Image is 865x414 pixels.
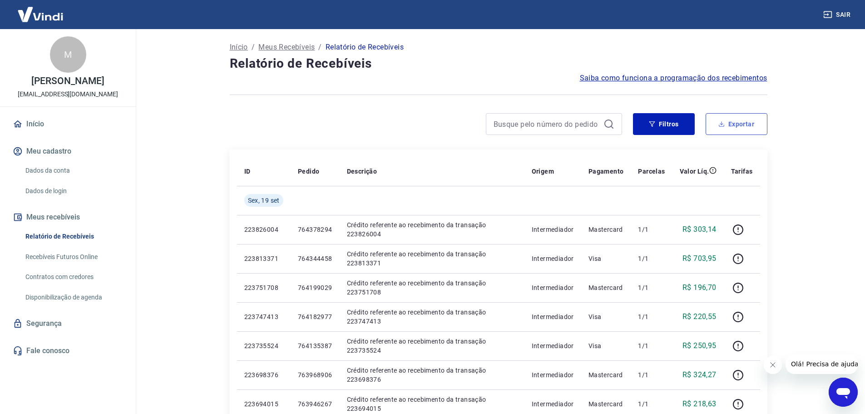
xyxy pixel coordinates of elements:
[252,42,255,53] p: /
[244,283,283,292] p: 223751708
[682,340,717,351] p: R$ 250,95
[244,312,283,321] p: 223747413
[682,399,717,409] p: R$ 218,63
[532,283,574,292] p: Intermediador
[258,42,315,53] a: Meus Recebíveis
[638,283,665,292] p: 1/1
[298,399,332,409] p: 763946267
[786,354,858,374] iframe: Mensagem da empresa
[244,370,283,379] p: 223698376
[638,167,665,176] p: Parcelas
[347,395,517,413] p: Crédito referente ao recebimento da transação 223694015
[18,90,118,99] p: [EMAIL_ADDRESS][DOMAIN_NAME]
[11,0,70,28] img: Vindi
[682,311,717,322] p: R$ 220,55
[532,312,574,321] p: Intermediador
[588,225,624,234] p: Mastercard
[821,6,854,23] button: Sair
[682,282,717,293] p: R$ 196,70
[638,370,665,379] p: 1/1
[50,36,86,73] div: M
[31,76,104,86] p: [PERSON_NAME]
[638,312,665,321] p: 1/1
[298,225,332,234] p: 764378294
[638,225,665,234] p: 1/1
[680,167,709,176] p: Valor Líq.
[22,227,125,246] a: Relatório de Recebíveis
[244,167,251,176] p: ID
[230,55,767,73] h4: Relatório de Recebíveis
[11,207,125,227] button: Meus recebíveis
[22,161,125,180] a: Dados da conta
[11,141,125,161] button: Meu cadastro
[11,341,125,361] a: Fale conosco
[532,341,574,350] p: Intermediador
[347,366,517,384] p: Crédito referente ao recebimento da transação 223698376
[22,268,125,286] a: Contratos com credores
[588,341,624,350] p: Visa
[318,42,321,53] p: /
[347,167,377,176] p: Descrição
[682,369,717,380] p: R$ 324,27
[248,196,280,205] span: Sex, 19 set
[298,167,319,176] p: Pedido
[22,288,125,307] a: Disponibilização de agenda
[244,254,283,263] p: 223813371
[298,341,332,350] p: 764135387
[532,167,554,176] p: Origem
[588,283,624,292] p: Mastercard
[347,279,517,297] p: Crédito referente ao recebimento da transação 223751708
[244,399,283,409] p: 223694015
[244,341,283,350] p: 223735524
[298,283,332,292] p: 764199029
[532,225,574,234] p: Intermediador
[347,337,517,355] p: Crédito referente ao recebimento da transação 223735524
[638,254,665,263] p: 1/1
[347,308,517,326] p: Crédito referente ao recebimento da transação 223747413
[638,399,665,409] p: 1/1
[731,167,753,176] p: Tarifas
[11,114,125,134] a: Início
[298,370,332,379] p: 763968906
[633,113,695,135] button: Filtros
[829,378,858,407] iframe: Botão para abrir a janela de mensagens
[588,254,624,263] p: Visa
[588,167,624,176] p: Pagamento
[244,225,283,234] p: 223826004
[682,253,717,264] p: R$ 703,95
[230,42,248,53] a: Início
[298,254,332,263] p: 764344458
[532,370,574,379] p: Intermediador
[5,6,76,14] span: Olá! Precisa de ajuda?
[298,312,332,321] p: 764182977
[22,182,125,200] a: Dados de login
[11,314,125,334] a: Segurança
[326,42,404,53] p: Relatório de Recebíveis
[22,248,125,266] a: Recebíveis Futuros Online
[588,370,624,379] p: Mastercard
[706,113,767,135] button: Exportar
[588,312,624,321] p: Visa
[588,399,624,409] p: Mastercard
[532,254,574,263] p: Intermediador
[347,249,517,268] p: Crédito referente ao recebimento da transação 223813371
[764,356,782,374] iframe: Fechar mensagem
[638,341,665,350] p: 1/1
[347,220,517,239] p: Crédito referente ao recebimento da transação 223826004
[494,117,600,131] input: Busque pelo número do pedido
[682,224,717,235] p: R$ 303,14
[532,399,574,409] p: Intermediador
[580,73,767,84] a: Saiba como funciona a programação dos recebimentos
